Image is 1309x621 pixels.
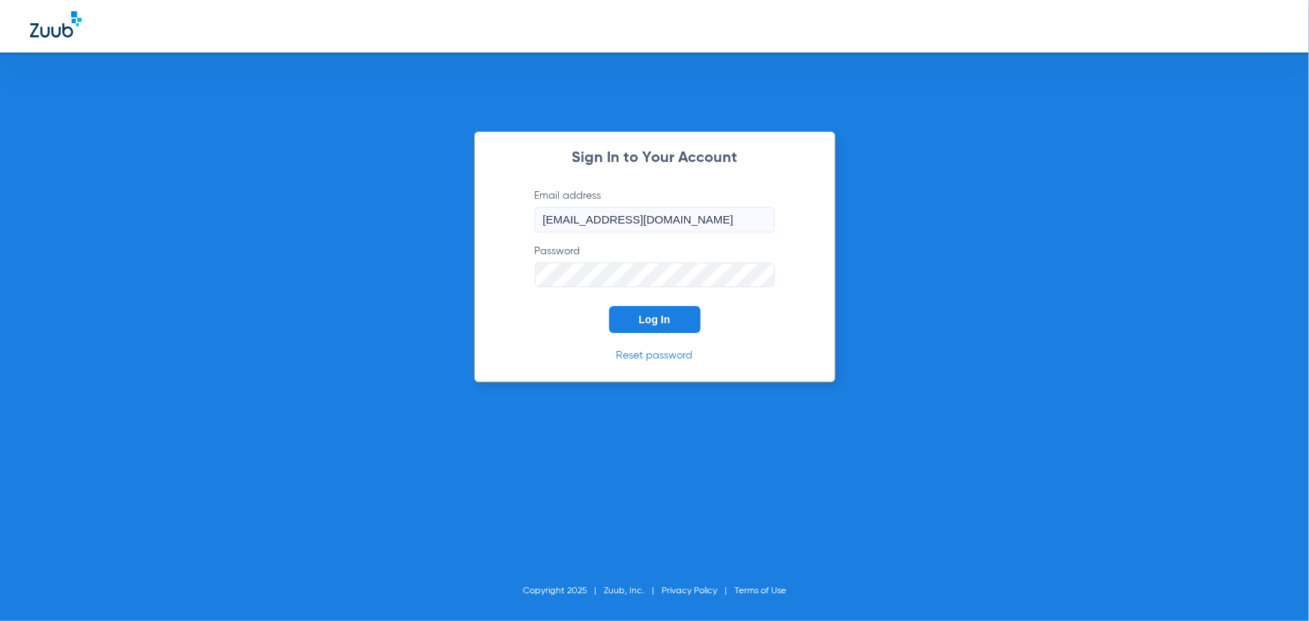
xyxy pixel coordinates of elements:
input: Email address [535,207,775,232]
span: Log In [639,313,671,325]
label: Email address [535,188,775,232]
li: Copyright 2025 [523,583,604,598]
iframe: Chat Widget [1234,549,1309,621]
h2: Sign In to Your Account [512,151,797,166]
a: Terms of Use [734,586,786,595]
a: Privacy Policy [662,586,717,595]
a: Reset password [617,350,693,361]
input: Password [535,262,775,288]
img: Zuub Logo [30,11,82,37]
label: Password [535,244,775,288]
li: Zuub, Inc. [604,583,662,598]
button: Log In [609,306,701,333]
